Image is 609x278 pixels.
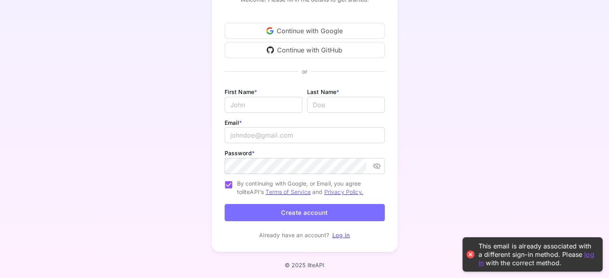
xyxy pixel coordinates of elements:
[332,232,350,238] a: Log in
[265,188,310,195] a: Terms of Service
[324,188,363,195] a: Privacy Policy.
[225,150,255,156] label: Password
[478,250,594,266] a: log in
[259,231,329,239] p: Already have an account?
[225,97,302,113] input: John
[225,42,385,58] div: Continue with GitHub
[237,179,378,196] span: By continuing with Google, or Email, you agree to liteAPI's and
[307,88,340,95] label: Last Name
[225,204,385,221] button: Create account
[307,97,385,113] input: Doe
[225,88,257,95] label: First Name
[284,262,324,268] p: © 2025 liteAPI
[370,159,384,173] button: toggle password visibility
[478,242,595,267] div: This email is already associated with a different sign-in method. Please with the correct method.
[225,127,385,143] input: johndoe@gmail.com
[225,119,242,126] label: Email
[225,23,385,39] div: Continue with Google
